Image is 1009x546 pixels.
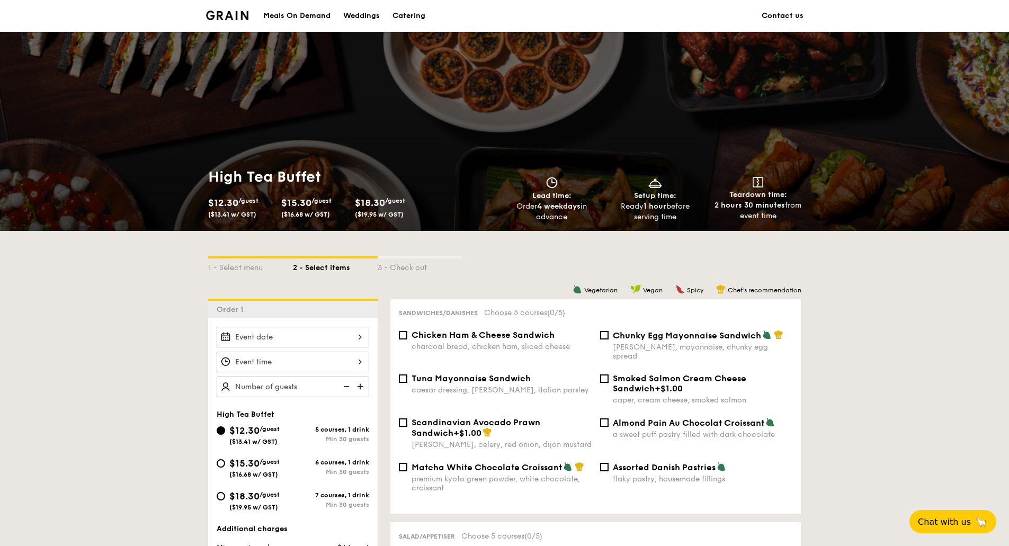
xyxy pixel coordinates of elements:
[208,258,293,273] div: 1 - Select menu
[412,330,555,340] span: Chicken Ham & Cheese Sandwich
[547,308,565,317] span: (0/5)
[399,374,407,383] input: Tuna Mayonnaise Sandwichcaesar dressing, [PERSON_NAME], italian parsley
[412,342,592,351] div: charcoal bread, chicken ham, sliced cheese
[544,177,560,189] img: icon-clock.2db775ea.svg
[217,305,248,314] span: Order 1
[600,374,609,383] input: Smoked Salmon Cream Cheese Sandwich+$1.00caper, cream cheese, smoked salmon
[208,211,256,218] span: ($13.41 w/ GST)
[399,463,407,471] input: Matcha White Chocolate Croissantpremium kyoto green powder, white chocolate, croissant
[563,462,573,471] img: icon-vegetarian.fe4039eb.svg
[217,410,274,419] span: High Tea Buffet
[630,284,641,294] img: icon-vegan.f8ff3823.svg
[655,383,683,393] span: +$1.00
[643,287,663,294] span: Vegan
[260,491,280,498] span: /guest
[293,468,369,476] div: Min 30 guests
[532,191,572,200] span: Lead time:
[461,532,542,541] span: Choose 5 courses
[729,190,787,199] span: Teardown time:
[608,201,702,222] div: Ready before serving time
[613,396,793,405] div: caper, cream cheese, smoked salmon
[613,373,746,393] span: Smoked Salmon Cream Cheese Sandwich
[229,490,260,502] span: $18.30
[774,330,783,339] img: icon-chef-hat.a58ddaea.svg
[217,524,369,534] div: Additional charges
[762,330,772,339] img: icon-vegetarian.fe4039eb.svg
[229,471,278,478] span: ($16.68 w/ GST)
[229,458,260,469] span: $15.30
[687,287,703,294] span: Spicy
[716,284,726,294] img: icon-chef-hat.a58ddaea.svg
[281,211,330,218] span: ($16.68 w/ GST)
[353,377,369,397] img: icon-add.58712e84.svg
[600,331,609,339] input: Chunky Egg Mayonnaise Sandwich[PERSON_NAME], mayonnaise, chunky egg spread
[715,201,785,210] strong: 2 hours 30 minutes
[217,352,369,372] input: Event time
[412,373,531,383] span: Tuna Mayonnaise Sandwich
[412,386,592,395] div: caesar dressing, [PERSON_NAME], italian parsley
[753,177,763,187] img: icon-teardown.65201eee.svg
[217,492,225,500] input: $18.30/guest($19.95 w/ GST)7 courses, 1 drinkMin 30 guests
[613,462,716,472] span: Assorted Danish Pastries
[399,331,407,339] input: Chicken Ham & Cheese Sandwichcharcoal bread, chicken ham, sliced cheese
[399,533,455,540] span: Salad/Appetiser
[909,510,996,533] button: Chat with us🦙
[217,459,225,468] input: $15.30/guest($16.68 w/ GST)6 courses, 1 drinkMin 30 guests
[537,202,581,211] strong: 4 weekdays
[412,462,562,472] span: Matcha White Chocolate Croissant
[584,287,618,294] span: Vegetarian
[412,417,540,438] span: Scandinavian Avocado Prawn Sandwich
[229,504,278,511] span: ($19.95 w/ GST)
[613,343,793,361] div: [PERSON_NAME], mayonnaise, chunky egg spread
[600,463,609,471] input: Assorted Danish Pastriesflaky pastry, housemade fillings
[260,458,280,466] span: /guest
[337,377,353,397] img: icon-reduce.1d2dbef1.svg
[355,197,385,209] span: $18.30
[613,475,793,484] div: flaky pastry, housemade fillings
[505,201,600,222] div: Order in advance
[229,425,260,436] span: $12.30
[613,330,761,341] span: Chunky Egg Mayonnaise Sandwich
[918,517,971,527] span: Chat with us
[600,418,609,427] input: Almond Pain Au Chocolat Croissanta sweet puff pastry filled with dark chocolate
[975,516,988,528] span: 🦙
[399,309,478,317] span: Sandwiches/Danishes
[573,284,582,294] img: icon-vegetarian.fe4039eb.svg
[483,427,492,437] img: icon-chef-hat.a58ddaea.svg
[675,284,685,294] img: icon-spicy.37a8142b.svg
[484,308,565,317] span: Choose 5 courses
[524,532,542,541] span: (0/5)
[399,418,407,427] input: Scandinavian Avocado Prawn Sandwich+$1.00[PERSON_NAME], celery, red onion, dijon mustard
[293,459,369,466] div: 6 courses, 1 drink
[717,462,726,471] img: icon-vegetarian.fe4039eb.svg
[217,426,225,435] input: $12.30/guest($13.41 w/ GST)5 courses, 1 drinkMin 30 guests
[217,327,369,347] input: Event date
[293,491,369,499] div: 7 courses, 1 drink
[311,197,332,204] span: /guest
[229,438,278,445] span: ($13.41 w/ GST)
[613,430,793,439] div: a sweet puff pastry filled with dark chocolate
[634,191,676,200] span: Setup time:
[711,200,806,221] div: from event time
[293,435,369,443] div: Min 30 guests
[293,501,369,508] div: Min 30 guests
[765,417,775,427] img: icon-vegetarian.fe4039eb.svg
[217,377,369,397] input: Number of guests
[613,418,764,428] span: Almond Pain Au Chocolat Croissant
[206,11,249,20] a: Logotype
[293,258,378,273] div: 2 - Select items
[378,258,462,273] div: 3 - Check out
[385,197,405,204] span: /guest
[412,440,592,449] div: [PERSON_NAME], celery, red onion, dijon mustard
[206,11,249,20] img: Grain
[355,211,404,218] span: ($19.95 w/ GST)
[647,177,663,189] img: icon-dish.430c3a2e.svg
[412,475,592,493] div: premium kyoto green powder, white chocolate, croissant
[260,425,280,433] span: /guest
[293,426,369,433] div: 5 courses, 1 drink
[208,197,238,209] span: $12.30
[208,167,501,186] h1: High Tea Buffet
[281,197,311,209] span: $15.30
[238,197,258,204] span: /guest
[575,462,584,471] img: icon-chef-hat.a58ddaea.svg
